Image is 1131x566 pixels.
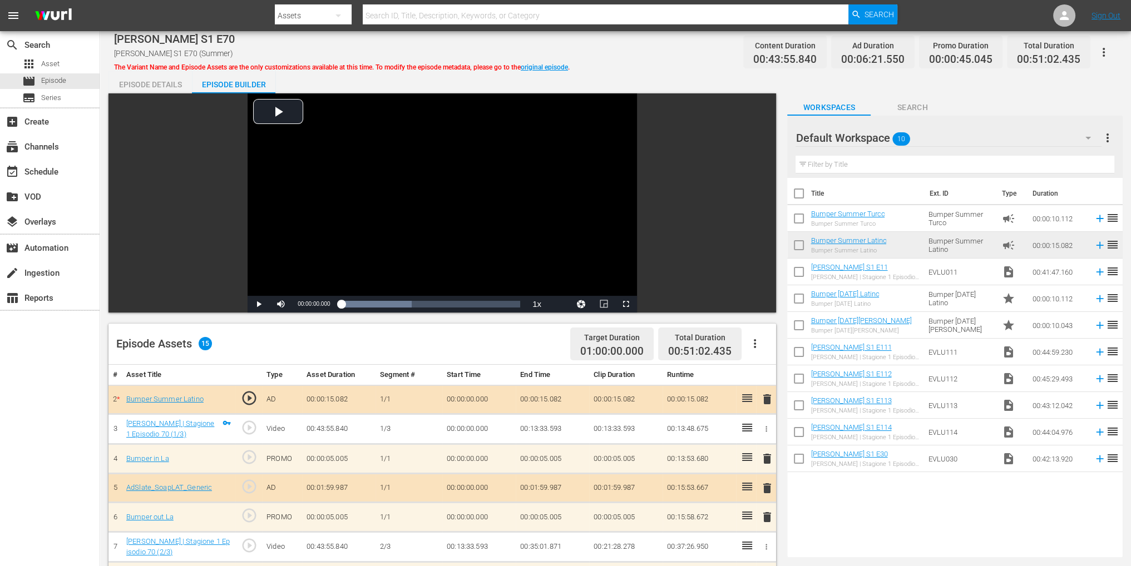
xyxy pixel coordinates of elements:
a: Sign Out [1092,11,1120,20]
span: play_circle_outline [241,449,258,465]
span: Workspaces [787,101,871,115]
svg: Add to Episode [1094,266,1106,278]
button: Episode Builder [192,71,275,93]
button: delete [760,451,774,467]
td: 00:00:05.005 [589,503,663,532]
span: Video [1002,265,1015,279]
span: Search [6,38,19,52]
div: Default Workspace [796,122,1102,153]
a: [PERSON_NAME] S1 E112 [811,370,891,378]
svg: Add to Episode [1094,373,1106,385]
td: 00:43:55.840 [302,532,376,562]
button: Jump To Time [570,296,592,312]
td: 1/1 [376,444,442,474]
td: 00:00:00.000 [442,473,516,503]
th: Asset Title [122,365,235,385]
td: 1/3 [376,414,442,444]
td: EVLU113 [924,392,997,419]
td: 00:37:26.950 [663,532,736,562]
span: [PERSON_NAME] S1 E70 [114,32,235,46]
span: play_circle_outline [241,390,258,406]
span: 00:00:00.000 [298,301,330,307]
td: 00:01:59.987 [302,473,376,503]
div: Video Player [248,93,637,312]
span: reorder [1106,425,1119,438]
td: 00:41:47.160 [1028,259,1089,285]
td: 00:00:15.082 [302,385,376,414]
td: 00:00:15.082 [1028,232,1089,259]
a: AdSlate_SoapLAT_Generic [126,483,212,491]
svg: Add to Episode [1094,399,1106,411]
button: delete [760,509,774,525]
span: delete [760,452,774,465]
span: 00:51:02.435 [1017,53,1080,66]
td: 00:00:00.000 [442,444,516,474]
span: reorder [1106,398,1119,411]
span: Video [1002,372,1015,385]
span: reorder [1106,211,1119,225]
div: Progress Bar [341,301,520,307]
div: Total Duration [1017,38,1080,53]
span: 01:00:00.000 [580,345,644,358]
a: Bumper [DATE] Latino [811,290,879,298]
div: Ad Duration [841,38,905,53]
button: Fullscreen [615,296,637,312]
td: 00:00:05.005 [302,503,376,532]
div: [PERSON_NAME] | Stagione 1 Episodio 11 [811,274,920,281]
a: Bumper in La [126,454,169,463]
td: 1/1 [376,385,442,414]
td: 5 [108,473,122,503]
span: 15 [199,337,212,350]
span: VOD [6,190,19,203]
div: [PERSON_NAME] | Stagione 1 Episodio 30 [811,460,920,468]
td: 3 [108,414,122,444]
td: 00:00:05.005 [302,444,376,474]
div: [PERSON_NAME] | Stagione 1 Episodio 112 [811,380,920,388]
a: [PERSON_NAME] S1 E113 [811,396,891,405]
span: Asset [41,58,60,69]
td: 1/1 [376,473,442,503]
span: 00:51:02.435 [668,345,732,358]
span: play_circle_outline [241,478,258,495]
span: delete [760,393,774,406]
td: 00:00:05.005 [516,444,589,474]
a: [PERSON_NAME] | Stagione 1 Episodio 70 (2/3) [126,537,230,556]
td: EVLU112 [924,365,997,392]
a: original episode [521,63,568,71]
td: PROMO [262,444,302,474]
span: reorder [1106,345,1119,358]
span: 10 [893,127,911,151]
div: Target Duration [580,330,644,345]
span: Video [1002,399,1015,412]
span: Ad [1002,212,1015,225]
button: Mute [270,296,292,312]
th: Title [811,178,922,209]
td: 00:44:59.230 [1028,339,1089,365]
span: Episode [22,75,36,88]
div: Total Duration [668,330,732,345]
td: Video [262,414,302,444]
td: 00:00:00.000 [442,414,516,444]
span: Search [871,101,954,115]
span: play_circle_outline [241,419,258,436]
td: 2 [108,385,122,414]
td: 00:00:15.082 [663,385,736,414]
svg: Add to Episode [1094,239,1106,251]
td: 00:00:10.112 [1028,205,1089,232]
td: Bumper Summer Latino [924,232,997,259]
td: EVLU030 [924,445,997,472]
div: Episode Assets [116,337,212,350]
a: Bumper Summer Latino [126,395,204,403]
span: play_circle_outline [241,537,258,554]
th: Start Time [442,365,516,385]
span: Episode [41,75,66,86]
span: Overlays [6,215,19,229]
a: [PERSON_NAME] S1 E114 [811,423,891,431]
td: 00:01:59.987 [516,473,589,503]
td: 00:13:33.593 [516,414,589,444]
td: 00:13:33.593 [442,532,516,562]
td: 6 [108,503,122,532]
span: delete [760,510,774,524]
td: 00:01:59.987 [589,473,663,503]
td: 4 [108,444,122,474]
